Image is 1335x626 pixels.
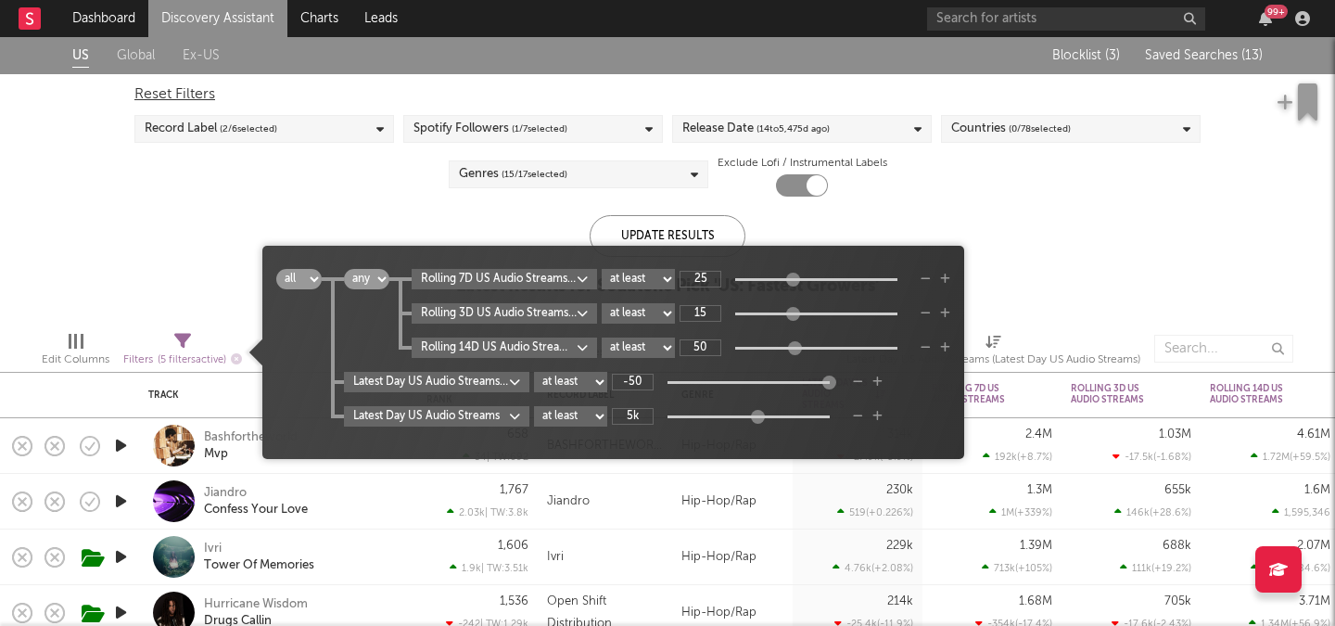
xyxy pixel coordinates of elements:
[887,595,913,607] div: 214k
[42,326,109,379] div: Edit Columns
[846,349,1140,371] div: Latest Day US Audio Streams (Latest Day US Audio Streams)
[502,163,567,185] span: ( 15 / 17 selected)
[682,118,830,140] div: Release Date
[413,118,567,140] div: Spotify Followers
[459,163,567,185] div: Genres
[833,562,913,574] div: 4.76k ( +2.08 % )
[1259,11,1272,26] button: 99+
[989,506,1052,518] div: 1M ( +339 % )
[204,596,308,613] a: Hurricane Wisdom
[1297,428,1330,441] div: 4.61M
[204,429,298,446] a: Bashfortheworld
[718,152,887,174] label: Exclude Lofi / Instrumental Labels
[1114,506,1191,518] div: 146k ( +28.6 % )
[932,383,1024,405] div: Rolling 7D US Audio Streams
[148,390,399,401] div: Track
[756,118,830,140] span: ( 14 to 5,475 d ago)
[421,271,577,287] div: Rolling 7D US Audio Streams WoW % Change
[547,491,590,513] div: Jiandro
[1265,5,1288,19] div: 99 +
[1251,451,1330,463] div: 1.72M ( +59.5 % )
[158,355,226,365] span: ( 5 filters active)
[204,446,228,463] a: Mvp
[353,374,509,390] div: Latest Day US Audio Streams DoD % Change
[421,339,577,356] div: Rolling 14D US Audio Streams Rolling 14 Day % Change
[426,506,528,518] div: 2.03k | TW: 3.8k
[1154,335,1293,363] input: Search...
[1304,484,1330,496] div: 1.6M
[1241,49,1263,62] span: ( 13 )
[590,215,745,257] div: Update Results
[1071,383,1163,405] div: Rolling 3D US Audio Streams
[204,502,308,518] a: Confess Your Love
[1020,540,1052,552] div: 1.39M
[1019,595,1052,607] div: 1.68M
[204,557,314,574] a: Tower Of Memories
[1164,484,1191,496] div: 655k
[72,45,89,68] a: US
[204,541,222,557] a: Ivri
[1159,428,1191,441] div: 1.03M
[1297,540,1330,552] div: 2.07M
[353,408,509,425] div: Latest Day US Audio Streams
[927,7,1205,31] input: Search for artists
[1025,428,1052,441] div: 2.4M
[982,562,1052,574] div: 713k ( +105 % )
[1299,595,1330,607] div: 3.71M
[983,451,1052,463] div: 192k ( +8.7 % )
[117,45,155,68] a: Global
[1251,562,1330,574] div: 949k ( +84.6 % )
[1120,562,1191,574] div: 111k ( +19.2 % )
[498,540,528,552] div: 1,606
[886,484,913,496] div: 230k
[134,83,1201,106] div: Reset Filters
[1145,49,1263,62] span: Saved Searches
[547,546,564,569] div: Ivri
[421,305,577,322] div: Rolling 3D US Audio Streams Rolling 3 Day % Change
[951,118,1071,140] div: Countries
[512,118,567,140] span: ( 1 / 7 selected)
[123,326,242,379] div: Filters(5 filters active)
[1139,48,1263,63] button: Saved Searches (13)
[145,118,277,140] div: Record Label
[1105,49,1120,62] span: ( 3 )
[123,349,242,372] div: Filters
[1164,595,1191,607] div: 705k
[1009,118,1071,140] span: ( 0 / 78 selected)
[1112,451,1191,463] div: -17.5k ( -1.68 % )
[183,45,220,68] a: Ex-US
[1027,484,1052,496] div: 1.3M
[1163,540,1191,552] div: 688k
[42,349,109,371] div: Edit Columns
[500,595,528,607] div: 1,536
[220,118,277,140] span: ( 2 / 6 selected)
[672,474,793,530] div: Hip-Hop/Rap
[1052,49,1120,62] span: Blocklist
[846,326,1140,379] div: Latest Day US Audio Streams (Latest Day US Audio Streams)
[204,485,247,502] a: Jiandro
[1272,506,1330,518] div: 1,595,346
[426,562,528,574] div: 1.9k | TW: 3.51k
[672,530,793,585] div: Hip-Hop/Rap
[1210,383,1303,405] div: Rolling 14D US Audio Streams
[886,540,913,552] div: 229k
[837,506,913,518] div: 519 ( +0.226 % )
[500,484,528,496] div: 1,767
